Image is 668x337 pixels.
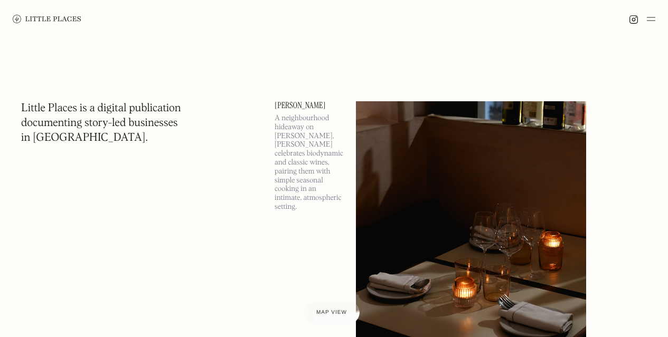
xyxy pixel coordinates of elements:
h1: Little Places is a digital publication documenting story-led businesses in [GEOGRAPHIC_DATA]. [21,101,181,146]
span: Map view [316,310,347,315]
a: Map view [304,301,360,324]
a: [PERSON_NAME] [275,101,343,110]
p: A neighbourhood hideaway on [PERSON_NAME], [PERSON_NAME] celebrates biodynamic and classic wines,... [275,114,343,211]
